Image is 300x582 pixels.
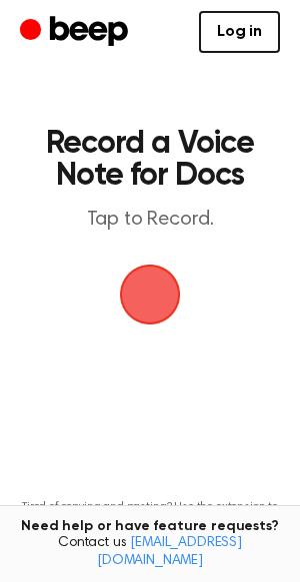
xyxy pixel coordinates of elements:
[97,536,242,568] a: [EMAIL_ADDRESS][DOMAIN_NAME]
[16,500,284,530] p: Tired of copying and pasting? Use the extension to automatically insert your recordings.
[120,265,180,324] img: Beep Logo
[199,11,280,53] a: Log in
[36,128,264,192] h1: Record a Voice Note for Docs
[12,535,288,570] span: Contact us
[36,208,264,233] p: Tap to Record.
[20,13,133,52] a: Beep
